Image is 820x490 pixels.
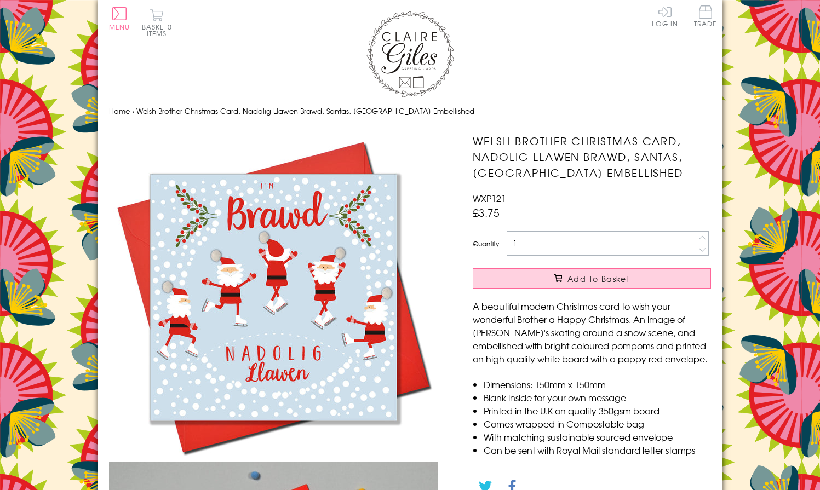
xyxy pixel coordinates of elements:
[109,106,130,116] a: Home
[147,22,172,38] span: 0 items
[109,100,712,123] nav: breadcrumbs
[484,430,711,443] li: With matching sustainable sourced envelope
[484,404,711,417] li: Printed in the U.K on quality 350gsm board
[484,417,711,430] li: Comes wrapped in Compostable bag
[109,22,130,32] span: Menu
[484,378,711,391] li: Dimensions: 150mm x 150mm
[473,133,711,180] h1: Welsh Brother Christmas Card, Nadolig Llawen Brawd, Santas, [GEOGRAPHIC_DATA] Embellished
[567,273,630,284] span: Add to Basket
[694,5,717,27] span: Trade
[366,11,454,97] img: Claire Giles Greetings Cards
[473,205,500,220] span: £3.75
[473,192,506,205] span: WXP121
[694,5,717,29] a: Trade
[109,7,130,30] button: Menu
[484,443,711,457] li: Can be sent with Royal Mail standard letter stamps
[142,9,172,37] button: Basket0 items
[109,133,438,462] img: Welsh Brother Christmas Card, Nadolig Llawen Brawd, Santas, Pompom Embellished
[136,106,474,116] span: Welsh Brother Christmas Card, Nadolig Llawen Brawd, Santas, [GEOGRAPHIC_DATA] Embellished
[473,239,499,249] label: Quantity
[484,391,711,404] li: Blank inside for your own message
[652,5,678,27] a: Log In
[473,299,711,365] p: A beautiful modern Christmas card to wish your wonderful Brother a Happy Christmas. An image of [...
[473,268,711,289] button: Add to Basket
[132,106,134,116] span: ›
